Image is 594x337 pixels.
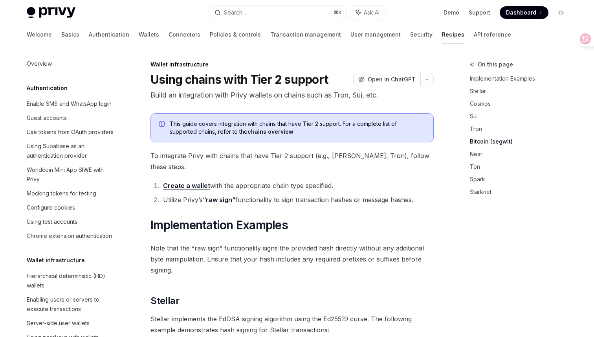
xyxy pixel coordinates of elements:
a: Mocking tokens for testing [20,186,121,201]
a: Worldcoin Mini App SIWE with Privy [20,163,121,186]
button: Open in ChatGPT [353,73,420,86]
a: Wallets [139,25,159,44]
a: Server-side user wallets [20,316,121,330]
a: Enabling users or servers to execute transactions [20,293,121,316]
a: “raw sign” [203,196,235,204]
span: Stellar [150,295,179,307]
span: On this page [478,60,513,69]
button: Ask AI [350,6,385,20]
div: Use tokens from OAuth providers [27,127,114,137]
h1: Using chains with Tier 2 support [150,72,328,87]
a: Near [470,148,574,160]
div: Server-side user wallets [27,319,90,328]
a: Demo [444,9,459,17]
a: Security [410,25,433,44]
div: Hierarchical deterministic (HD) wallets [27,271,116,290]
img: light logo [27,7,75,18]
div: Using Supabase as an authentication provider [27,142,116,160]
h5: Wallet infrastructure [27,256,85,265]
a: Transaction management [270,25,341,44]
div: Using test accounts [27,217,77,227]
a: Chrome extension authentication [20,229,121,243]
a: Bitcoin (segwit) [470,135,574,148]
div: Enabling users or servers to execute transactions [27,295,116,314]
span: Stellar implements the EdDSA signing algorithm using the Ed25519 curve. The following example dem... [150,313,434,335]
a: Create a wallet [163,182,210,190]
div: Configure cookies [27,203,75,212]
span: Ask AI [364,9,379,17]
a: Enable SMS and WhatsApp login [20,97,121,111]
a: Configure cookies [20,201,121,215]
a: Use tokens from OAuth providers [20,125,121,139]
a: Guest accounts [20,111,121,125]
div: Mocking tokens for testing [27,189,96,198]
span: Open in ChatGPT [368,76,416,83]
a: Cosmos [470,98,574,110]
a: Ton [470,160,574,173]
div: Enable SMS and WhatsApp login [27,99,112,109]
a: chains overview [247,128,293,135]
a: Sui [470,110,574,123]
a: Using Supabase as an authentication provider [20,139,121,163]
button: Search...⌘K [209,6,346,20]
p: Build an integration with Privy wallets on chains such as Tron, Sui, etc. [150,90,434,101]
div: Search... [224,8,246,17]
div: Wallet infrastructure [150,61,434,68]
h5: Authentication [27,83,68,93]
a: Using test accounts [20,215,121,229]
a: API reference [474,25,511,44]
div: Overview [27,59,52,68]
a: Recipes [442,25,464,44]
button: Toggle dark mode [555,6,567,19]
a: Basics [61,25,79,44]
a: Starknet [470,186,574,198]
span: To integrate Privy with chains that have Tier 2 support (e.g., [PERSON_NAME], Tron), follow these... [150,150,434,172]
a: Connectors [169,25,200,44]
li: with the appropriate chain type specified. [161,180,434,191]
a: Tron [470,123,574,135]
a: Policies & controls [210,25,261,44]
a: User management [350,25,401,44]
li: Utilize Privy’s functionality to sign transaction hashes or message hashes. [161,194,434,205]
div: Worldcoin Mini App SIWE with Privy [27,165,116,184]
span: Dashboard [506,9,536,17]
div: Guest accounts [27,113,67,123]
a: Dashboard [500,6,548,19]
a: Hierarchical deterministic (HD) wallets [20,269,121,293]
span: ⌘ K [334,9,342,16]
a: Implementation Examples [470,72,574,85]
a: Support [469,9,490,17]
a: Stellar [470,85,574,98]
div: Chrome extension authentication [27,231,112,241]
a: Welcome [27,25,52,44]
a: Spark [470,173,574,186]
a: Overview [20,57,121,71]
span: Implementation Examples [150,218,288,232]
span: This guide covers integration with chains that have Tier 2 support. For a complete list of suppor... [170,120,425,136]
a: Authentication [89,25,129,44]
svg: Info [159,121,167,129]
span: Note that the “raw sign” functionality signs the provided hash directly without any additional by... [150,243,434,276]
